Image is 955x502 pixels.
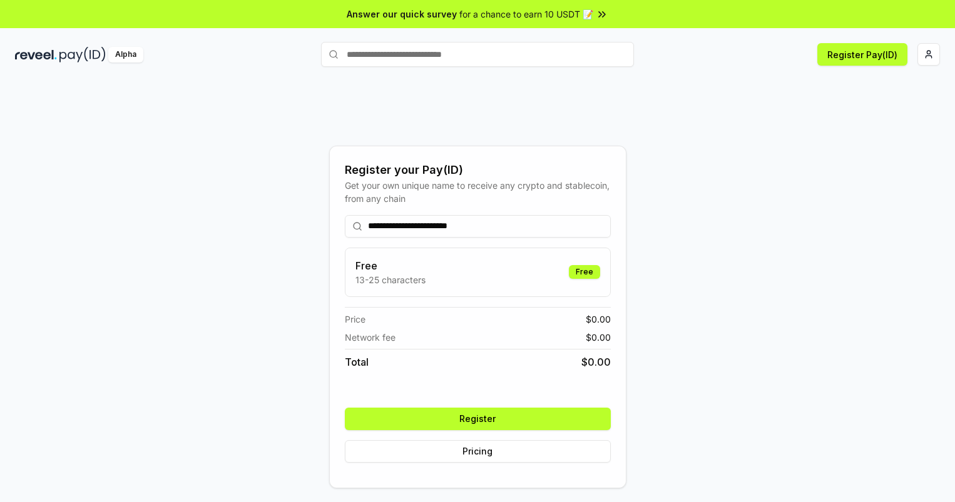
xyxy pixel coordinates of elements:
[345,179,611,205] div: Get your own unique name to receive any crypto and stablecoin, from any chain
[355,258,426,273] h3: Free
[345,313,365,326] span: Price
[581,354,611,369] span: $ 0.00
[345,331,396,344] span: Network fee
[345,354,369,369] span: Total
[586,313,611,326] span: $ 0.00
[345,408,611,430] button: Register
[345,161,611,179] div: Register your Pay(ID)
[569,265,600,279] div: Free
[355,273,426,286] p: 13-25 characters
[15,47,57,63] img: reveel_dark
[108,47,143,63] div: Alpha
[586,331,611,344] span: $ 0.00
[345,440,611,463] button: Pricing
[459,8,593,21] span: for a chance to earn 10 USDT 📝
[347,8,457,21] span: Answer our quick survey
[59,47,106,63] img: pay_id
[817,43,907,66] button: Register Pay(ID)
